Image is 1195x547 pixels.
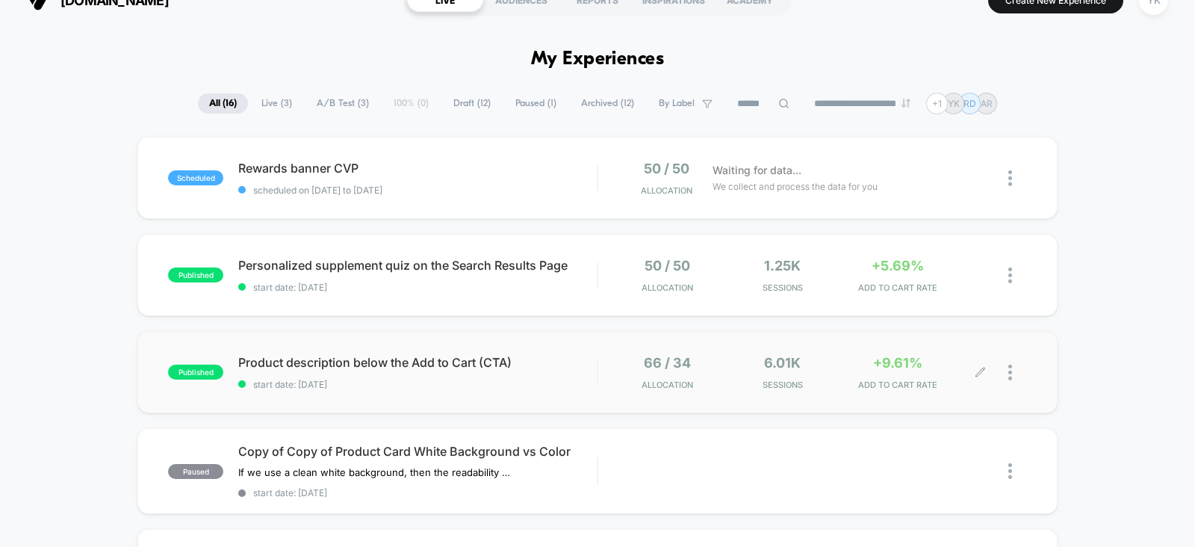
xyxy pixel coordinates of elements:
span: scheduled on [DATE] to [DATE] [238,185,597,196]
span: Copy of Copy of Product Card White Background vs Color [238,444,597,459]
span: 66 / 34 [644,355,691,371]
span: ADD TO CART RATE [844,282,952,293]
span: Product description below the Add to Cart (CTA) [238,355,597,370]
span: +9.61% [873,355,922,371]
img: close [1008,463,1012,479]
img: close [1008,268,1012,283]
span: start date: [DATE] [238,487,597,498]
span: If we use a clean white background, then the readability of product packaging labels will improve... [238,466,515,478]
span: Sessions [728,380,836,390]
span: We collect and process the data for you [713,179,878,194]
p: AR [981,98,993,109]
p: YK [948,98,960,109]
span: start date: [DATE] [238,379,597,390]
span: Rewards banner CVP [238,161,597,176]
span: scheduled [168,170,223,185]
span: published [168,268,223,282]
span: Personalized supplement quiz on the Search Results Page [238,258,597,273]
span: Paused ( 1 ) [504,93,568,114]
img: end [901,99,910,108]
h1: My Experiences [531,49,665,70]
span: published [168,365,223,380]
span: 50 / 50 [644,161,689,176]
div: + 1 [926,93,948,114]
span: ADD TO CART RATE [844,380,952,390]
span: start date: [DATE] [238,282,597,293]
span: Allocation [642,282,693,293]
span: Live ( 3 ) [250,93,303,114]
span: Draft ( 12 ) [442,93,502,114]
span: By Label [659,98,695,109]
span: Allocation [641,185,692,196]
span: 6.01k [764,355,801,371]
span: Sessions [728,282,836,293]
span: Allocation [642,380,693,390]
span: paused [168,464,223,479]
span: 1.25k [764,258,801,273]
img: close [1008,365,1012,380]
span: 50 / 50 [645,258,690,273]
p: RD [963,98,976,109]
span: Waiting for data... [713,162,801,179]
span: Archived ( 12 ) [570,93,645,114]
span: All ( 16 ) [198,93,248,114]
img: close [1008,170,1012,186]
span: +5.69% [872,258,924,273]
span: A/B Test ( 3 ) [305,93,380,114]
